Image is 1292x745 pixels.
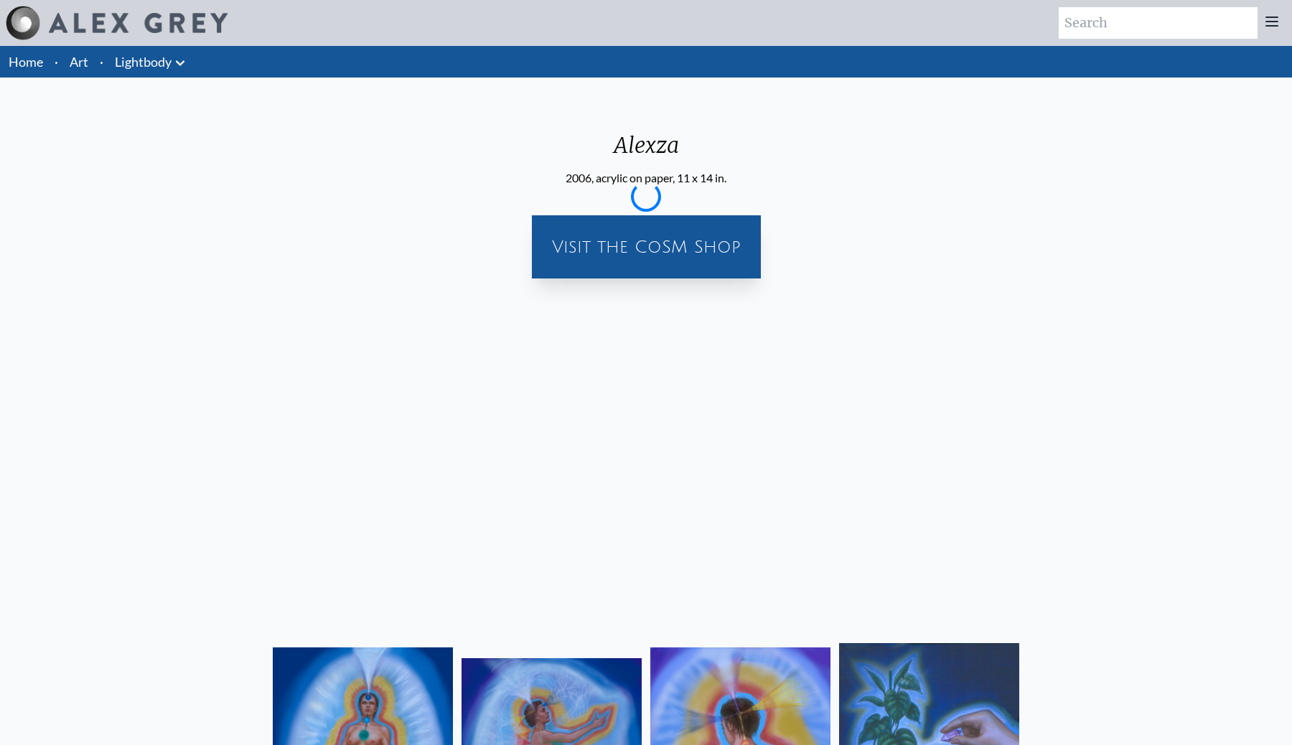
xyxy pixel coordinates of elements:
div: Alexza [566,132,726,169]
input: Search [1059,7,1258,39]
li: · [94,46,109,78]
a: Visit the CoSM Shop [540,224,752,270]
div: 2006, acrylic on paper, 11 x 14 in. [566,169,726,187]
a: Lightbody [115,52,172,72]
a: Home [9,54,43,70]
li: · [49,46,64,78]
a: Art [70,52,88,72]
